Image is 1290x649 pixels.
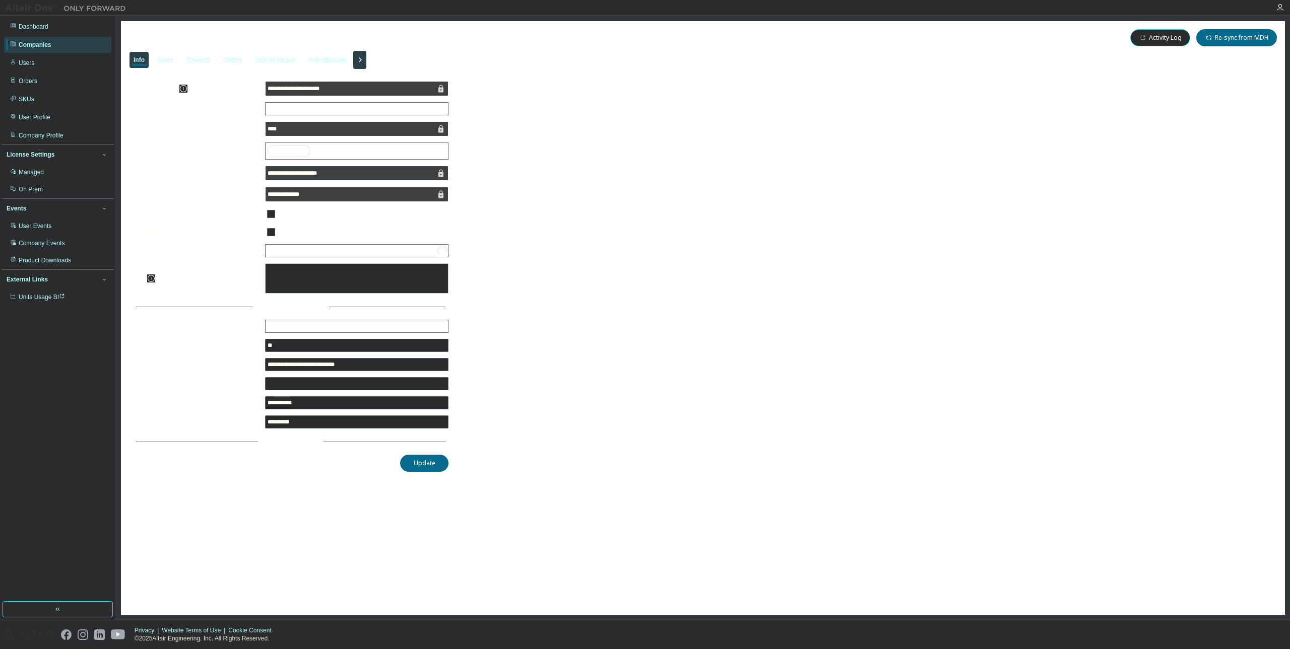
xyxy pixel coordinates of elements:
[7,275,48,283] div: External Links
[266,143,448,159] div: solidThinking
[266,321,332,332] div: [GEOGRAPHIC_DATA]
[158,56,173,64] div: Users
[19,185,43,193] div: On Prem
[266,320,448,332] div: [GEOGRAPHIC_DATA]
[308,56,347,64] div: Authorizations
[133,105,259,113] label: Category
[179,85,187,93] button: information
[147,274,155,282] button: information
[133,190,259,198] label: Account Manager Name
[255,56,295,64] div: License Usage
[133,418,259,426] label: Postal Code
[19,168,44,176] div: Managed
[133,322,259,330] label: Country
[133,360,259,369] label: Address Line 1
[224,56,242,64] div: Orders
[7,204,26,212] div: Events
[133,228,259,236] label: Self-managed
[162,626,228,634] div: Website Terms of Use
[19,113,50,121] div: User Profile
[111,629,125,640] img: youtube.svg
[133,380,259,388] label: Address Line 2
[133,274,147,282] label: Note
[266,245,448,257] div: Loading...
[228,626,277,634] div: Cookie Consent
[133,341,259,349] label: State/Province
[19,131,63,139] div: Company Profile
[19,294,65,301] span: Units Usage BI
[135,626,162,634] div: Privacy
[133,125,259,133] label: MDH Subsidary
[259,303,315,310] span: Address Details
[1130,29,1190,46] button: Activity Log
[19,256,71,264] div: Product Downloads
[3,629,55,640] img: altair_logo.svg
[268,145,310,157] div: solidThinking
[7,151,54,159] div: License Settings
[133,147,259,155] label: Subsidiaries
[133,247,259,255] label: Channel Partner
[400,455,448,472] button: Update
[133,210,259,218] label: Is Channel Partner
[134,56,145,64] div: Info
[19,222,51,230] div: User Events
[19,239,64,247] div: Company Events
[5,3,131,13] img: Altair One
[133,85,259,93] label: Company Name
[268,247,294,255] div: Loading...
[266,103,301,114] div: Commercial
[19,95,34,103] div: SKUs
[127,32,275,44] span: Metalurgica Imam Ltda - 118173
[19,23,48,31] div: Dashboard
[94,629,105,640] img: linkedin.svg
[266,103,448,115] div: Commercial
[264,438,309,445] span: More Details
[19,77,37,85] div: Orders
[19,41,51,49] div: Companies
[19,59,34,67] div: Users
[61,629,72,640] img: facebook.svg
[1196,29,1277,46] button: Re-sync from MDH
[135,634,278,643] p: © 2025 Altair Engineering, Inc. All Rights Reserved.
[78,629,88,640] img: instagram.svg
[133,399,259,407] label: City
[186,56,210,64] div: Contacts
[133,169,259,177] label: Account Manager Email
